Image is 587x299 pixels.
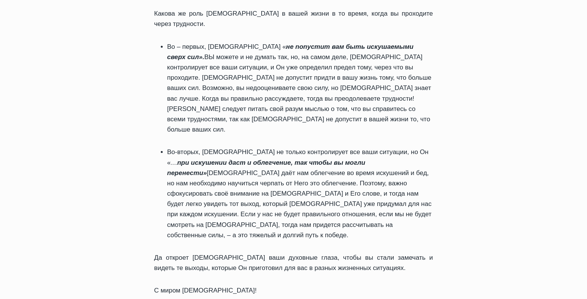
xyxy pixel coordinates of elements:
[167,43,414,61] strong: не попустит вам быть искушаемыми сверх сил».
[154,8,433,29] p: Какова же роль [DEMOGRAPHIC_DATA] в вашей жизни в то время, когда вы проходите через трудности.
[167,147,433,240] li: Во-вторых, [DEMOGRAPHIC_DATA] не только контролирует все ваши ситуации, но Он «… [DEMOGRAPHIC_DAT...
[167,159,365,177] strong: при искушении даст и облегчение, так чтобы вы могли перенести»
[167,42,433,135] li: Во – первых, [DEMOGRAPHIC_DATA] « ВЫ можете и не думать так, но, на самом деле, [DEMOGRAPHIC_DATA...
[154,285,433,296] p: С миром [DEMOGRAPHIC_DATA]!
[154,252,433,273] p: Да откроет [DEMOGRAPHIC_DATA] ваши духовные глаза, чтобы вы стали замечать и видеть те выходы, ко...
